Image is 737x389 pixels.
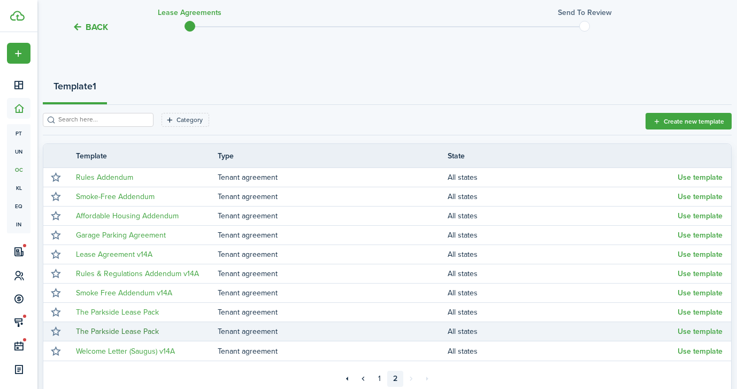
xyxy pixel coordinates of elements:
button: Use template [678,327,723,336]
strong: Template [53,79,93,94]
td: All states [448,189,678,204]
td: All states [448,286,678,300]
th: Type [218,150,448,162]
input: Search here... [56,115,150,125]
td: Tenant agreement [218,344,448,359]
td: Tenant agreement [218,324,448,339]
button: Mark as favourite [48,209,63,224]
button: Mark as favourite [48,324,63,339]
td: Tenant agreement [218,189,448,204]
a: oc [7,161,30,179]
button: Use template [678,212,723,220]
td: Tenant agreement [218,286,448,300]
td: All states [448,170,678,185]
img: TenantCloud [10,11,25,21]
button: Mark as favourite [48,286,63,301]
button: Mark as favourite [48,189,63,204]
td: All states [448,305,678,319]
a: Rules & Regulations Addendum v14A [76,268,199,279]
strong: 1 [93,79,96,94]
td: All states [448,247,678,262]
a: Lease Agreement v14A [76,249,152,260]
a: Garage Parking Agreement [76,230,166,241]
filter-tag: Open filter [162,113,209,127]
td: All states [448,344,678,359]
td: Tenant agreement [218,247,448,262]
button: Mark as favourite [48,344,63,359]
a: The Parkside Lease Pack [76,307,159,318]
button: Mark as favourite [48,247,63,262]
td: All states [448,266,678,281]
a: Last [419,371,435,387]
th: State [448,150,678,162]
button: Use template [678,231,723,240]
button: Mark as favourite [48,170,63,185]
td: Tenant agreement [218,305,448,319]
button: Use template [678,173,723,182]
a: First [339,371,355,387]
h3: Send to review [558,7,612,18]
a: Smoke Free Addendum v14A [76,287,172,299]
a: Previous [355,371,371,387]
a: Smoke-Free Addendum [76,191,155,202]
button: Mark as favourite [48,305,63,320]
a: The Parkside Lease Pack [76,326,159,337]
button: Use template [678,270,723,278]
td: Tenant agreement [218,228,448,242]
td: All states [448,324,678,339]
button: Use template [678,308,723,317]
a: kl [7,179,30,197]
filter-tag-label: Category [176,115,203,125]
a: un [7,142,30,161]
h3: Lease Agreements [158,7,221,18]
td: Tenant agreement [218,170,448,185]
button: Open menu [7,43,30,64]
button: Create new template [646,113,732,129]
td: All states [448,209,678,223]
button: Mark as favourite [48,228,63,243]
td: All states [448,228,678,242]
button: Use template [678,193,723,201]
a: in [7,215,30,233]
a: 2 [387,371,403,387]
button: Use template [678,347,723,356]
a: pt [7,124,30,142]
a: Next [403,371,419,387]
td: Tenant agreement [218,209,448,223]
a: Affordable Housing Addendum [76,210,179,222]
td: Tenant agreement [218,266,448,281]
a: 1 [371,371,387,387]
button: Use template [678,250,723,259]
a: eq [7,197,30,215]
a: Rules Addendum [76,172,133,183]
button: Use template [678,289,723,298]
button: Back [72,21,108,33]
a: Welcome Letter (Saugus) v14A [76,346,175,357]
button: Mark as favourite [48,266,63,281]
th: Template [68,150,218,162]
